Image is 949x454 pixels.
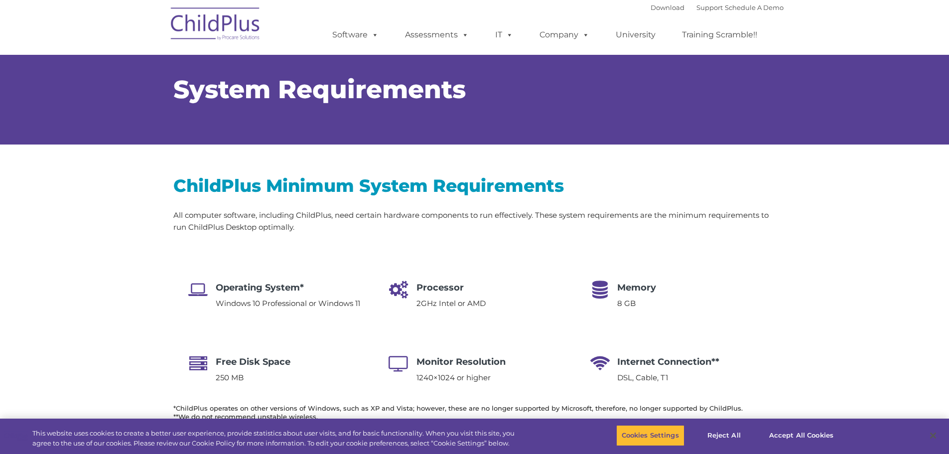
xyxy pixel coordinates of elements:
a: IT [485,25,523,45]
span: 1240×1024 or higher [416,373,491,382]
span: Processor [416,282,464,293]
h6: *ChildPlus operates on other versions of Windows, such as XP and Vista; however, these are no lon... [173,404,776,421]
span: Memory [617,282,656,293]
h2: ChildPlus Minimum System Requirements [173,174,776,197]
p: All computer software, including ChildPlus, need certain hardware components to run effectively. ... [173,209,776,233]
span: 250 MB [216,373,244,382]
div: This website uses cookies to create a better user experience, provide statistics about user visit... [32,429,522,448]
p: Windows 10 Professional or Windows 11 [216,298,360,309]
span: 2GHz Intel or AMD [416,299,486,308]
span: Internet Connection** [617,356,719,367]
font: | [651,3,784,11]
a: Schedule A Demo [725,3,784,11]
a: Software [322,25,389,45]
span: DSL, Cable, T1 [617,373,668,382]
a: University [606,25,666,45]
a: Company [530,25,599,45]
span: 8 GB [617,299,636,308]
button: Accept All Cookies [764,425,839,446]
a: Support [696,3,723,11]
h4: Operating System* [216,281,360,295]
a: Training Scramble!! [672,25,767,45]
a: Download [651,3,684,11]
a: Assessments [395,25,479,45]
button: Close [922,425,944,447]
img: ChildPlus by Procare Solutions [166,0,266,50]
button: Reject All [693,425,755,446]
span: Monitor Resolution [416,356,506,367]
span: System Requirements [173,74,466,105]
button: Cookies Settings [616,425,684,446]
span: Free Disk Space [216,356,290,367]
